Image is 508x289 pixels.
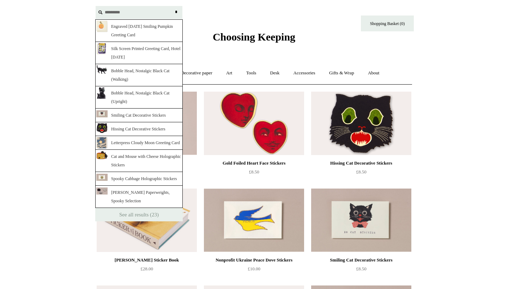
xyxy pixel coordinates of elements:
[206,159,302,167] div: Gold Foiled Heart Face Stickers
[311,189,411,252] img: Smiling Cat Decorative Stickers
[323,64,361,82] a: Gifts & Wrap
[95,136,183,150] a: Letterpress Cloudy Moon Greeting Card
[361,16,414,31] a: Shopping Basket (0)
[95,208,183,221] a: See all results (23)
[95,150,183,172] a: Cat and Mouse with Cheese Holographic Stickers
[204,189,304,252] a: Nonprofit Ukraine Peace Dove Stickers Nonprofit Ukraine Peace Dove Stickers
[356,169,366,174] span: £8.50
[96,174,108,181] img: CopyrightChoosingKeeping20241017PC20438RT_thumb.jpg
[311,92,411,155] a: Hissing Cat Decorative Stickers Hissing Cat Decorative Stickers
[96,123,108,133] img: 9VA5cgCa0yt19arz2iW6Oka6PZyfPAfwHEPtZODjWkM_thumb.png
[95,19,183,42] a: Engraved [DATE] Smiling Pumpkin Greeting Card
[95,64,183,86] a: Bobble Head, Nostalgic Black Cat (Walking)
[96,136,108,152] img: 8XSKf2rJ7xaJUk2do1yUONtYl07UPhOFldb8V9ANbPw_thumb.png
[98,256,195,264] div: [PERSON_NAME] Sticker Book
[97,256,197,285] a: [PERSON_NAME] Sticker Book £28.00
[140,266,153,271] span: £28.00
[356,266,366,271] span: £8.50
[206,256,302,264] div: Nonprofit Ukraine Peace Dove Stickers
[175,64,219,82] a: Decorative paper
[96,20,108,32] img: 42LD9Jg1d_0frEvUTpnmN6h1_JW3IuDrSfWB39tLhuo_thumb.png
[213,31,295,43] span: Choosing Keeping
[96,151,108,160] img: Hm818EYTFW3ZIXC89hIWn6dqeN31BBVA_PMIH0sUzzU_thumb.png
[311,159,411,188] a: Hissing Cat Decorative Stickers £8.50
[204,256,304,285] a: Nonprofit Ukraine Peace Dove Stickers £10.00
[95,42,183,64] a: Silk Screen Printed Greeting Card, Hotel [DATE]
[95,86,183,109] a: Bobble Head, Nostalgic Black Cat (Upright)
[96,65,108,74] img: Net5PNlhucBIkITL2dcEpnhZXKL3vFellj6c_Zf1KZ4_thumb.png
[95,172,183,186] a: Spooky Cabbage Holographic Stickers
[311,256,411,285] a: Smiling Cat Decorative Stickers £8.50
[287,64,322,82] a: Accessories
[311,189,411,252] a: Smiling Cat Decorative Stickers Smiling Cat Decorative Stickers
[97,87,108,104] img: dWEafXERHG6gtDhdIQJifXbK1jtdyG7QaDvxApXQtWQ_thumb.png
[264,64,286,82] a: Desk
[95,186,183,208] a: [PERSON_NAME] Paperweights, Spooky Selection
[95,122,183,136] a: Hissing Cat Decorative Stickers
[96,42,108,57] img: hFMiU6xtNZnGYEpEvaY84cuEUrSE5RI1uRgP0C_ssUc_thumb.png
[96,187,108,195] img: CopyrightChoosingKeeping-20210615-BS-126801563116550_49157d25-1c88-4af3-b5a3-65ef04e78dd6_thumb.jpg
[313,159,410,167] div: Hissing Cat Decorative Stickers
[249,169,259,174] span: £8.50
[204,159,304,188] a: Gold Foiled Heart Face Stickers £8.50
[213,37,295,42] a: Choosing Keeping
[220,64,238,82] a: Art
[204,92,304,155] a: Gold Foiled Heart Face Stickers Gold Foiled Heart Face Stickers
[204,189,304,252] img: Nonprofit Ukraine Peace Dove Stickers
[204,92,304,155] img: Gold Foiled Heart Face Stickers
[311,92,411,155] img: Hissing Cat Decorative Stickers
[95,109,183,122] a: Smiling Cat Decorative Stickers
[313,256,410,264] div: Smiling Cat Decorative Stickers
[362,64,386,82] a: About
[96,110,108,117] img: CopyrightChoosingKeeping20210205CatWithBowLabels_thumb.jpg
[240,64,263,82] a: Tools
[248,266,260,271] span: £10.00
